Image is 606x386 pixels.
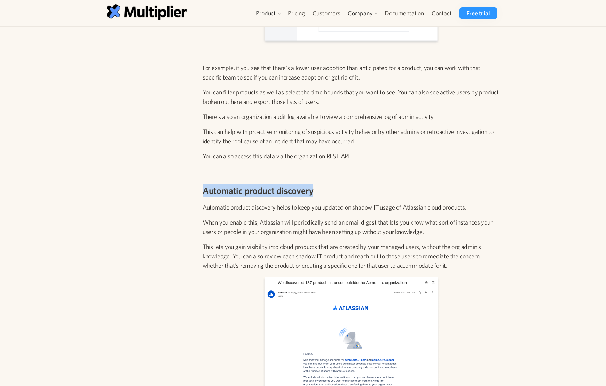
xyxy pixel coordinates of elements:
div: Product [256,9,276,17]
p: There’s also an organization audit log available to view a comprehensive log of admin activity. [203,112,500,121]
a: Free trial [459,7,497,19]
p: ‍ [203,166,500,176]
h3: Automatic product discovery [203,184,500,197]
a: Contact [428,7,456,19]
a: Pricing [284,7,309,19]
p: For example, if you see that there's a lower user adoption than anticipated for a product, you ca... [203,63,500,82]
p: This can help with proactive monitoring of suspicious activity behavior by other admins or retroa... [203,127,500,146]
div: Product [252,7,284,19]
p: Automatic product discovery helps to keep you updated on shadow IT usage of Atlassian cloud produ... [203,203,500,212]
div: Company [344,7,381,19]
a: Customers [309,7,344,19]
div: Company [348,9,373,17]
a: Documentation [381,7,427,19]
p: You can also access this data via the organization REST API. [203,151,500,161]
p: This lets you gain visibility into cloud products that are created by your managed users, without... [203,242,500,270]
p: ‍ [203,48,500,58]
p: When you enable this, Atlassian will periodically send an email digest that lets you know what so... [203,218,500,236]
p: You can filter products as well as select the time bounds that you want to see. You can also see ... [203,88,500,106]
